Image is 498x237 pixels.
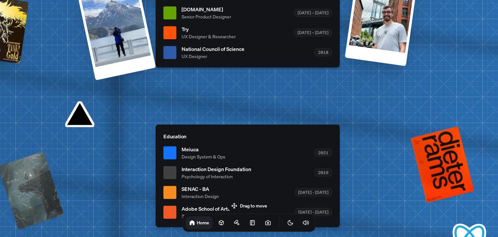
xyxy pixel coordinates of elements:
[182,13,231,20] span: Senior Product Designer
[182,165,251,173] span: Interaction Design Foundation
[182,185,219,193] span: SENAC - BA
[314,168,332,177] div: 2019
[163,132,332,140] p: Education
[295,188,332,196] div: [DATE] - [DATE]
[197,219,209,226] h1: Home
[300,216,313,229] button: Toggle Audio
[182,193,219,200] span: Interaction Design
[182,53,244,60] span: UX Designer
[294,29,332,37] div: [DATE] – [DATE]
[314,149,332,157] div: 2021
[314,48,332,56] div: 2018
[182,145,225,153] span: Meiuca
[182,153,225,160] span: Design System & Ops
[182,33,236,40] span: UX Designer & Researcher
[182,45,244,53] span: National Council of Science
[182,25,236,33] span: Try
[182,173,251,180] span: Psychology of Interaction
[284,216,297,229] button: Toggle Theme
[294,9,332,17] div: [DATE] – [DATE]
[186,216,212,229] a: Home
[182,6,231,13] span: [DOMAIN_NAME]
